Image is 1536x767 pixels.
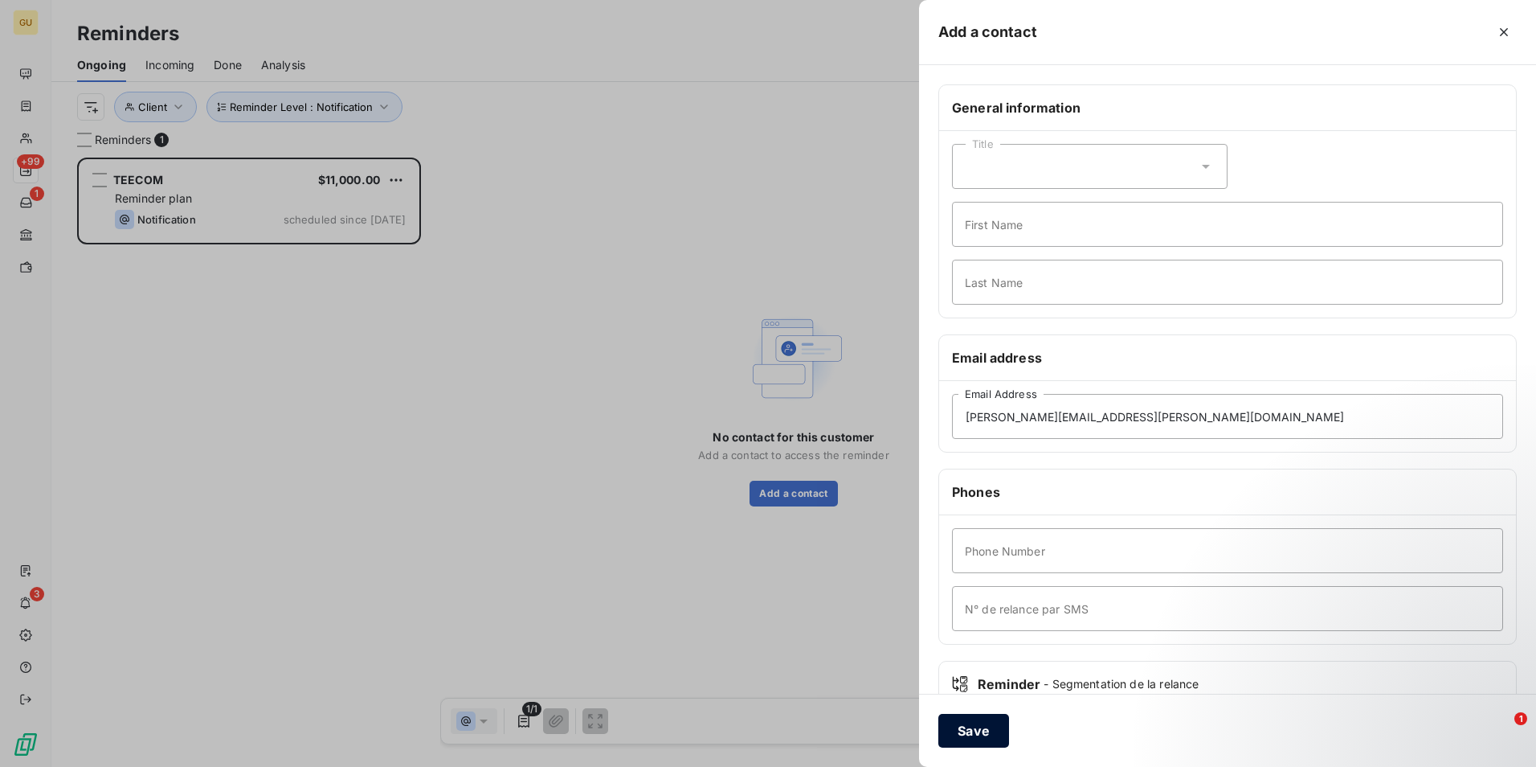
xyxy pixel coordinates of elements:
iframe: Intercom live chat [1481,712,1520,751]
span: - Segmentation de la relance [1044,676,1199,692]
h6: Phones [952,482,1503,502]
input: placeholder [952,260,1503,305]
h6: General information [952,98,1503,117]
input: placeholder [952,528,1503,573]
button: Save [938,714,1009,748]
input: placeholder [952,394,1503,439]
h6: Email address [952,348,1503,367]
h5: Add a contact [938,21,1037,43]
span: 1 [1514,712,1527,725]
input: placeholder [952,586,1503,631]
input: placeholder [952,202,1503,247]
div: Reminder [952,675,1503,694]
iframe: Intercom notifications message [1215,611,1536,724]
